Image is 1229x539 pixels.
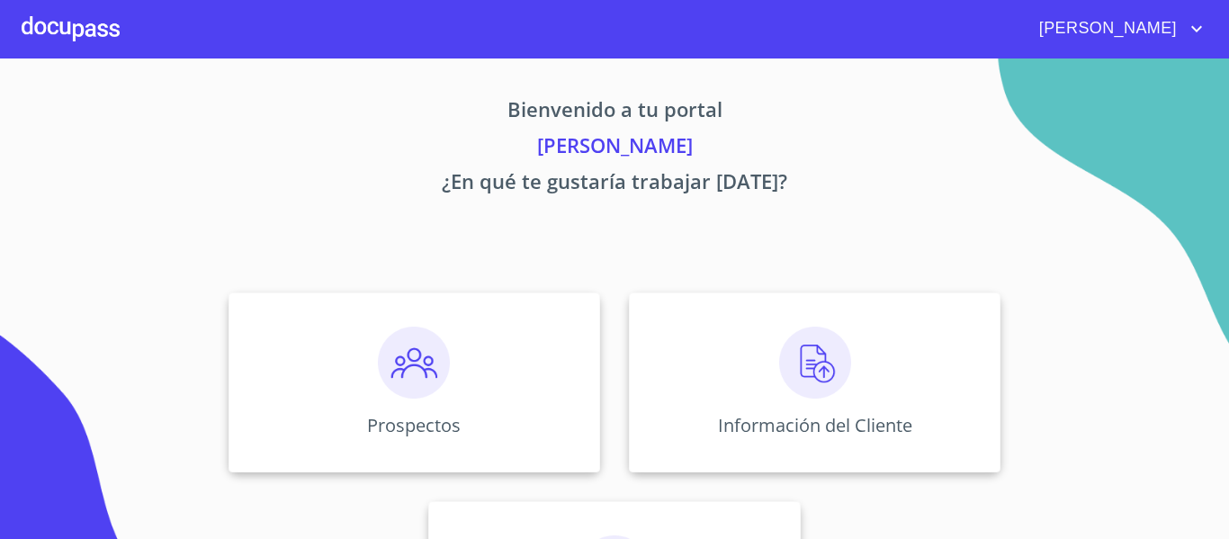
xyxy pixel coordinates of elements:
[378,327,450,399] img: prospectos.png
[779,327,851,399] img: carga.png
[60,166,1169,202] p: ¿En qué te gustaría trabajar [DATE]?
[1026,14,1186,43] span: [PERSON_NAME]
[60,130,1169,166] p: [PERSON_NAME]
[367,413,461,437] p: Prospectos
[1026,14,1207,43] button: account of current user
[60,94,1169,130] p: Bienvenido a tu portal
[718,413,912,437] p: Información del Cliente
